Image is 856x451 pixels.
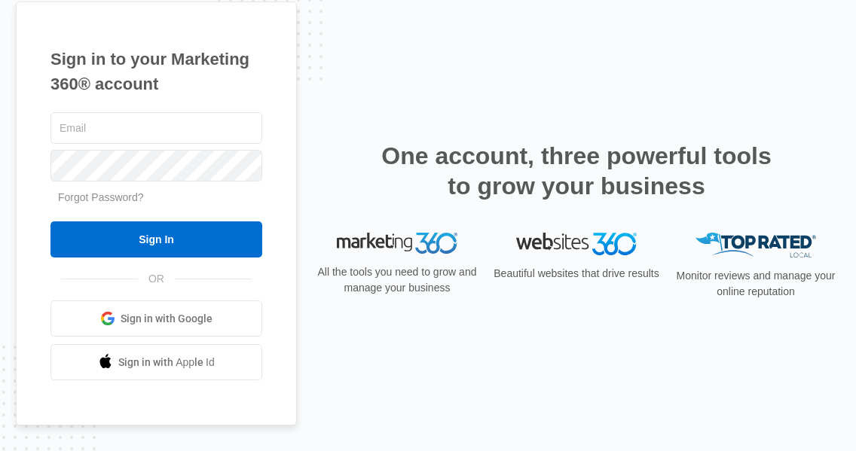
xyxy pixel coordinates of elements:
[121,311,212,327] span: Sign in with Google
[118,355,215,370] span: Sign in with Apple Id
[671,268,840,300] p: Monitor reviews and manage your online reputation
[138,271,175,287] span: OR
[58,191,144,203] a: Forgot Password?
[50,344,262,380] a: Sign in with Apple Id
[313,264,481,296] p: All the tools you need to grow and manage your business
[377,141,776,201] h2: One account, three powerful tools to grow your business
[50,112,262,144] input: Email
[50,221,262,257] input: Sign In
[50,300,262,337] a: Sign in with Google
[695,233,816,257] img: Top Rated Local
[516,233,637,254] img: Websites 360
[50,47,262,96] h1: Sign in to your Marketing 360® account
[492,266,661,282] p: Beautiful websites that drive results
[337,233,457,254] img: Marketing 360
